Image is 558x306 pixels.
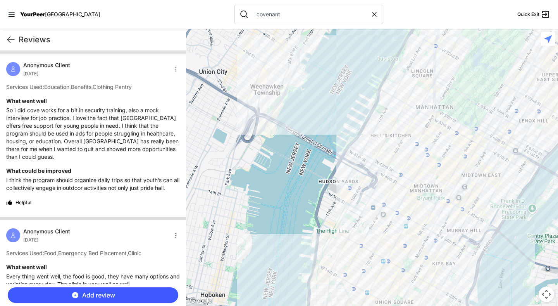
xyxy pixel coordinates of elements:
img: Google [188,296,214,306]
a: YourPeer[GEOGRAPHIC_DATA] [20,12,100,17]
a: Open this area in Google Maps (opens a new window) [188,296,214,306]
p: Every thing went well, the food is good, they have many options and varieties every day. The clin... [6,273,180,288]
span: Helpful [15,200,31,206]
span: Quick Exit [517,11,539,17]
span: Benefits , [71,83,93,90]
span: [GEOGRAPHIC_DATA] [45,11,100,17]
span: Education , [44,83,71,90]
input: Search [252,10,370,18]
h1: Reviews [19,34,180,45]
p: So I did cove works for a bit in security training, also a mock interview for job practice. I lov... [6,106,180,161]
div: [DATE] [23,71,70,77]
h4: What went well [6,97,180,105]
span: Anonymous Client [23,61,70,69]
h4: What could be improved [6,167,180,175]
button: Map camera controls [539,287,554,302]
span: Services Used: [6,250,44,256]
span: Food , [44,250,58,256]
div: [DATE] [23,237,70,243]
span: Anonymous Client [23,228,70,235]
span: Add review [82,290,115,300]
span: Clothing Pantry [93,83,132,90]
span: Clinic [128,250,141,256]
button: Add review [8,287,178,303]
a: Quick Exit [517,10,550,19]
button: Helpful [6,196,31,209]
h4: What went well [6,263,180,271]
span: Emergency Bed Placement , [58,250,128,256]
span: Services Used: [6,83,44,90]
span: YourPeer [20,11,45,17]
p: I think the program should organize daily trips so that youth’s can all collectively engage in ou... [6,176,180,192]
